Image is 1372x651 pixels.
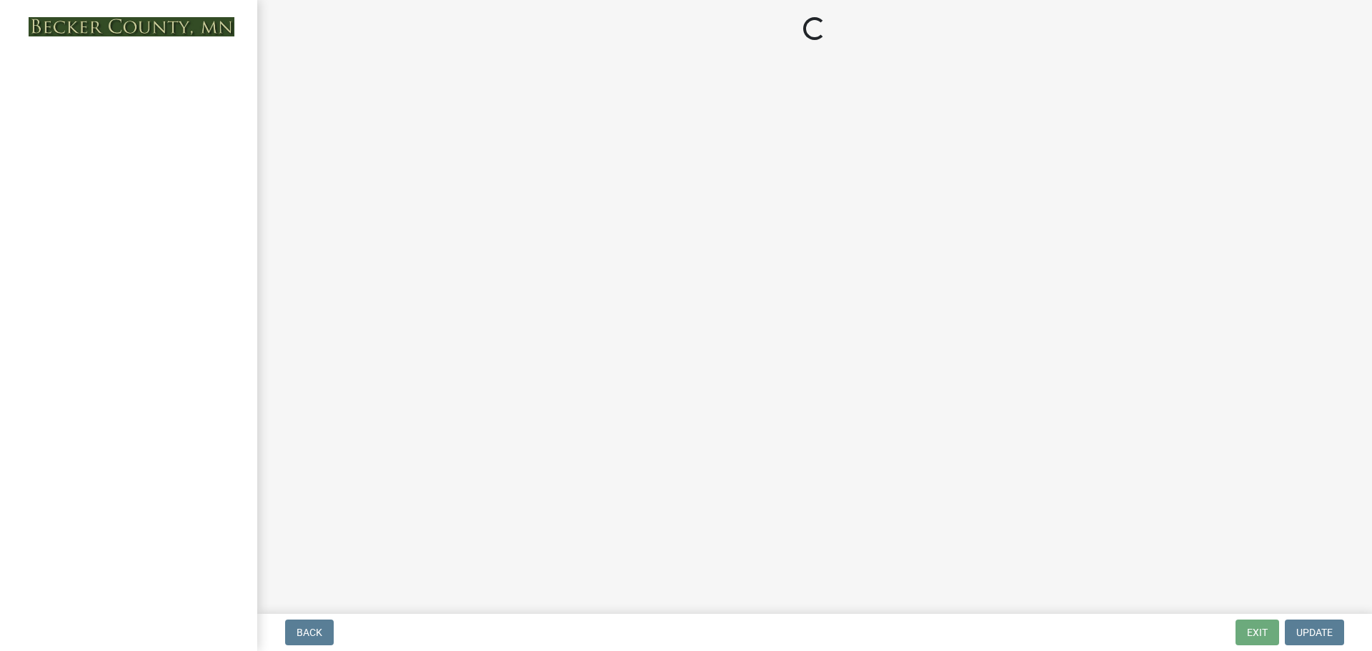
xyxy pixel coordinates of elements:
img: Becker County, Minnesota [29,17,234,36]
button: Back [285,620,334,645]
button: Update [1285,620,1344,645]
span: Back [297,627,322,638]
span: Update [1296,627,1333,638]
button: Exit [1236,620,1279,645]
